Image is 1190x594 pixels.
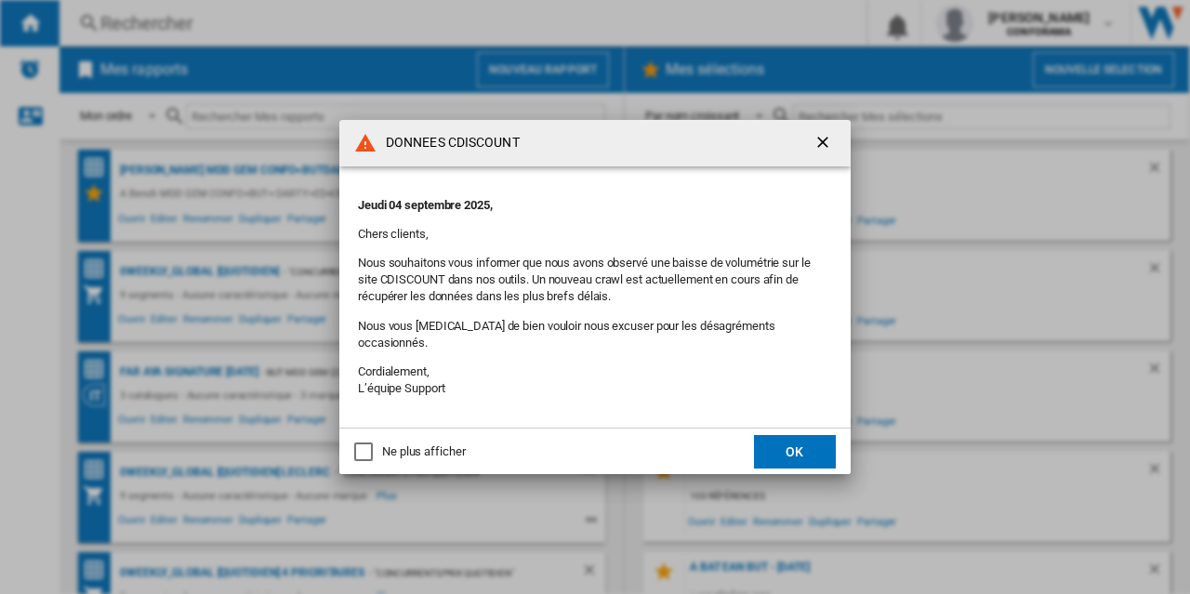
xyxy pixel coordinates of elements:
[806,125,843,162] button: getI18NText('BUTTONS.CLOSE_DIALOG')
[754,435,836,469] button: OK
[358,255,832,306] p: Nous souhaitons vous informer que nous avons observé une baisse de volumétrie sur le site CDISCOU...
[377,134,520,152] h4: DONNEES CDISCOUNT
[358,363,832,397] p: Cordialement, L’équipe Support
[382,443,465,460] div: Ne plus afficher
[358,226,832,243] p: Chers clients,
[358,198,493,212] strong: Jeudi 04 septembre 2025,
[813,133,836,155] ng-md-icon: getI18NText('BUTTONS.CLOSE_DIALOG')
[354,443,465,461] md-checkbox: Ne plus afficher
[358,318,832,351] p: Nous vous [MEDICAL_DATA] de bien vouloir nous excuser pour les désagréments occasionnés.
